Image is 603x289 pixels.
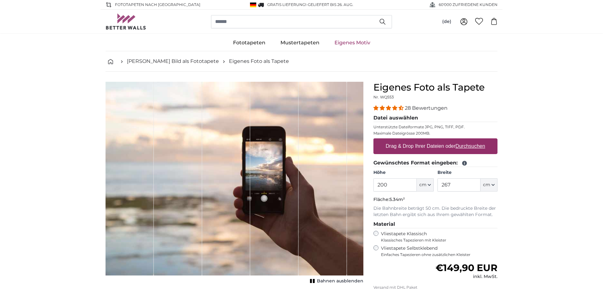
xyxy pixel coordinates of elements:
a: Eigenes Foto als Tapete [229,58,289,65]
a: Eigenes Motiv [327,35,378,51]
span: Nr. WQ553 [373,95,394,99]
legend: Gewünschtes Format eingeben: [373,159,497,167]
label: Vliestapete Selbstklebend [381,245,497,257]
button: cm [417,178,434,192]
span: - [306,2,353,7]
p: Maximale Dateigrösse 200MB. [373,131,497,136]
a: Fototapeten [225,35,273,51]
span: Klassisches Tapezieren mit Kleister [381,238,492,243]
button: Bahnen ausblenden [308,277,363,286]
span: Geliefert bis 26. Aug. [308,2,353,7]
h1: Eigenes Foto als Tapete [373,82,497,93]
label: Drag & Drop Ihrer Dateien oder [383,140,488,153]
label: Vliestapete Klassisch [381,231,492,243]
span: 28 Bewertungen [405,105,448,111]
label: Höhe [373,170,433,176]
span: 5.34m² [389,197,405,202]
div: 1 of 1 [106,82,363,286]
span: GRATIS Lieferung! [267,2,306,7]
span: Bahnen ausblenden [317,278,363,284]
div: inkl. MwSt. [436,274,497,280]
button: cm [481,178,497,192]
span: 4.32 stars [373,105,405,111]
span: 60'000 ZUFRIEDENE KUNDEN [439,2,497,8]
img: Deutschland [250,3,256,7]
span: cm [483,182,490,188]
p: Fläche: [373,197,497,203]
nav: breadcrumbs [106,51,497,72]
legend: Datei auswählen [373,114,497,122]
u: Durchsuchen [456,143,485,149]
p: Unterstützte Dateiformate JPG, PNG, TIFF, PDF. [373,125,497,130]
img: Betterwalls [106,14,146,30]
span: €149,90 EUR [436,262,497,274]
button: (de) [437,16,456,27]
span: cm [419,182,426,188]
p: Die Bahnbreite beträgt 50 cm. Die bedruckte Breite der letzten Bahn ergibt sich aus Ihrem gewählt... [373,205,497,218]
legend: Material [373,220,497,228]
span: Einfaches Tapezieren ohne zusätzlichen Kleister [381,252,497,257]
label: Breite [437,170,497,176]
a: [PERSON_NAME] Bild als Fototapete [127,58,219,65]
span: Fototapeten nach [GEOGRAPHIC_DATA] [115,2,200,8]
a: Mustertapeten [273,35,327,51]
